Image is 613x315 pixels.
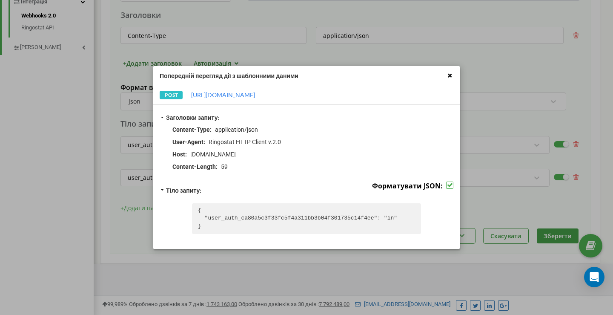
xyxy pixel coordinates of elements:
div: Content-Length : [172,163,218,171]
div: application/json [215,126,258,134]
a: [URL][DOMAIN_NAME] [191,91,255,99]
div: Заголовки запиту: [166,113,220,121]
div: Тіло запиту: [166,186,201,194]
label: Форматувати JSON: [372,182,443,191]
div: Ringostat HTTP Client v.2.0 [209,138,281,146]
div: Host : [172,150,187,159]
div: User-Agent : [172,138,205,146]
div: [DOMAIN_NAME] [190,150,236,159]
div: 59 [221,163,228,171]
div: POST [160,91,183,99]
div: Open Intercom Messenger [584,267,604,287]
div: Попередній перегляд дії з шаблонними даними [160,72,453,80]
div: Content-Type : [172,126,212,134]
pre: { "user_auth_ca80a5c3f33fc5f4a311bb3b04f301735c14f4ee": "in" } [192,203,421,234]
